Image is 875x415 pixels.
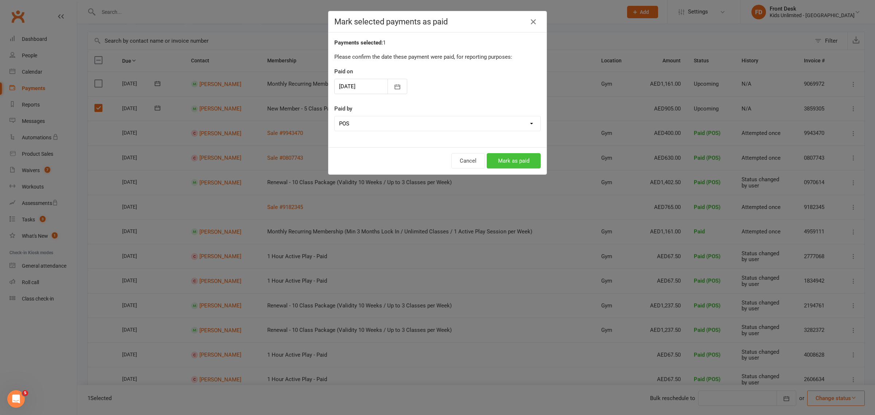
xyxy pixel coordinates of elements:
span: 5 [22,390,28,396]
label: Paid by [334,104,352,113]
p: Please confirm the date these payment were paid, for reporting purposes: [334,53,541,61]
iframe: Intercom live chat [7,390,25,408]
strong: Payments selected: [334,39,383,46]
button: Close [528,16,539,28]
div: 1 [334,38,541,47]
label: Paid on [334,67,353,76]
button: Mark as paid [487,153,541,168]
button: Cancel [451,153,485,168]
h4: Mark selected payments as paid [334,17,541,26]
